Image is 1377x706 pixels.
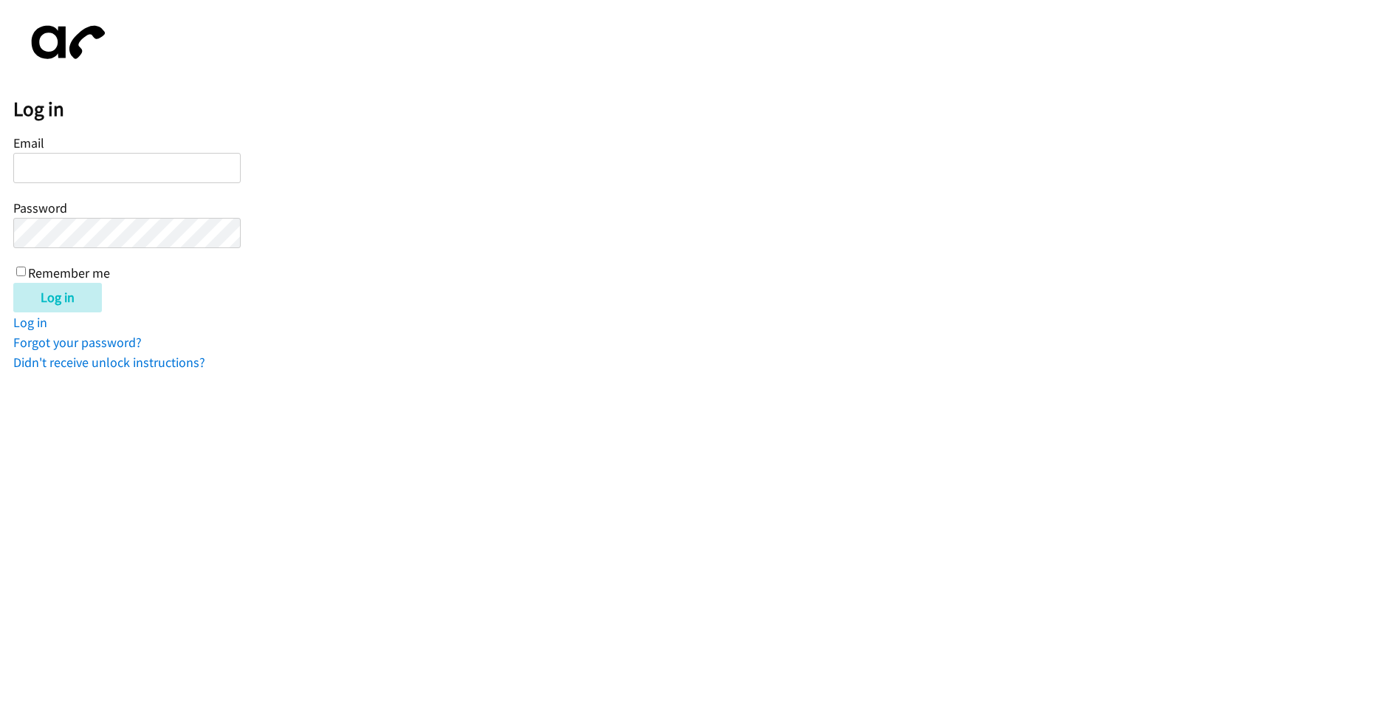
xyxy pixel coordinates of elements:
[13,97,1377,122] h2: Log in
[28,264,110,281] label: Remember me
[13,13,117,72] img: aphone-8a226864a2ddd6a5e75d1ebefc011f4aa8f32683c2d82f3fb0802fe031f96514.svg
[13,314,47,331] a: Log in
[13,199,67,216] label: Password
[13,354,205,371] a: Didn't receive unlock instructions?
[13,334,142,351] a: Forgot your password?
[13,134,44,151] label: Email
[13,283,102,312] input: Log in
